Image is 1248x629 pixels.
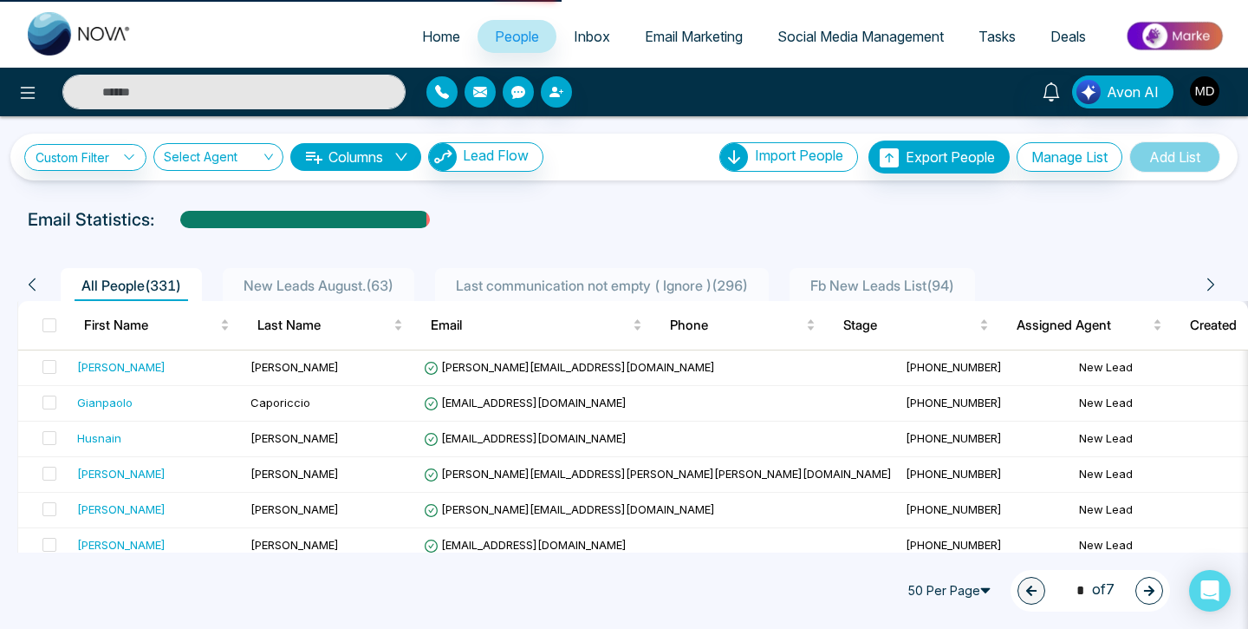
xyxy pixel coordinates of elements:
[906,538,1002,552] span: [PHONE_NUMBER]
[429,143,457,171] img: Lead Flow
[868,141,1010,174] button: Export People
[1072,528,1245,564] td: New Lead
[961,20,1033,53] a: Tasks
[656,301,829,350] th: Phone
[900,577,1004,605] span: 50 Per Page
[77,501,166,518] div: [PERSON_NAME]
[77,358,166,376] div: [PERSON_NAME]
[574,28,610,45] span: Inbox
[417,301,656,350] th: Email
[290,143,421,171] button: Columnsdown
[394,150,408,164] span: down
[431,315,629,336] span: Email
[77,465,166,482] div: [PERSON_NAME]
[1003,301,1176,350] th: Assigned Agent
[556,20,627,53] a: Inbox
[428,142,543,172] button: Lead Flow
[1190,76,1219,106] img: User Avatar
[257,315,390,336] span: Last Name
[829,301,1003,350] th: Stage
[1076,80,1101,104] img: Lead Flow
[1107,82,1159,102] span: Avon AI
[244,301,417,350] th: Last Name
[250,396,310,410] span: Caporiccio
[978,28,1016,45] span: Tasks
[28,12,132,56] img: Nova CRM Logo
[645,28,743,45] span: Email Marketing
[77,429,121,447] div: Husnain
[75,277,188,294] span: All People ( 331 )
[760,20,961,53] a: Social Media Management
[1033,20,1103,53] a: Deals
[424,360,715,374] span: [PERSON_NAME][EMAIL_ADDRESS][DOMAIN_NAME]
[1050,28,1086,45] span: Deals
[1072,386,1245,422] td: New Lead
[478,20,556,53] a: People
[1072,457,1245,493] td: New Lead
[28,206,154,233] p: Email Statistics:
[627,20,760,53] a: Email Marketing
[1189,570,1231,612] div: Open Intercom Messenger
[1072,493,1245,528] td: New Lead
[424,431,627,445] span: [EMAIL_ADDRESS][DOMAIN_NAME]
[421,142,543,172] a: Lead FlowLead Flow
[1017,142,1122,172] button: Manage List
[906,431,1002,445] span: [PHONE_NUMBER]
[755,147,843,164] span: Import People
[424,502,715,516] span: [PERSON_NAME][EMAIL_ADDRESS][DOMAIN_NAME]
[405,20,478,53] a: Home
[24,144,146,171] a: Custom Filter
[1017,315,1149,336] span: Assigned Agent
[77,536,166,554] div: [PERSON_NAME]
[422,28,460,45] span: Home
[906,396,1002,410] span: [PHONE_NUMBER]
[906,502,1002,516] span: [PHONE_NUMBER]
[1066,579,1115,602] span: of 7
[77,394,133,411] div: Gianpaolo
[1072,75,1173,108] button: Avon AI
[1112,16,1238,56] img: Market-place.gif
[84,315,217,336] span: First Name
[424,467,892,481] span: [PERSON_NAME][EMAIL_ADDRESS][PERSON_NAME][PERSON_NAME][DOMAIN_NAME]
[449,277,755,294] span: Last communication not empty ( Ignore ) ( 296 )
[906,360,1002,374] span: [PHONE_NUMBER]
[250,502,339,516] span: [PERSON_NAME]
[803,277,961,294] span: Fb New Leads List ( 94 )
[70,301,244,350] th: First Name
[1072,351,1245,386] td: New Lead
[906,148,995,166] span: Export People
[424,396,627,410] span: [EMAIL_ADDRESS][DOMAIN_NAME]
[906,467,1002,481] span: [PHONE_NUMBER]
[250,431,339,445] span: [PERSON_NAME]
[424,538,627,552] span: [EMAIL_ADDRESS][DOMAIN_NAME]
[250,360,339,374] span: [PERSON_NAME]
[250,538,339,552] span: [PERSON_NAME]
[463,147,529,164] span: Lead Flow
[495,28,539,45] span: People
[670,315,803,336] span: Phone
[843,315,976,336] span: Stage
[777,28,944,45] span: Social Media Management
[250,467,339,481] span: [PERSON_NAME]
[1072,422,1245,457] td: New Lead
[237,277,400,294] span: New Leads August. ( 63 )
